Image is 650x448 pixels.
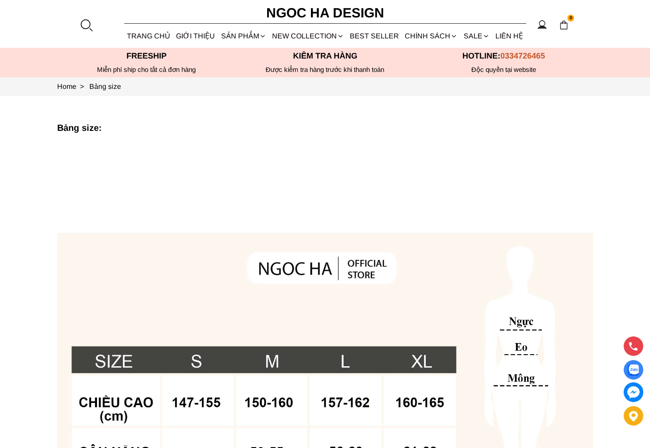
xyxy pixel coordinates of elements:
[559,20,569,30] img: img-CART-ICON-ksit0nf1
[492,24,526,48] a: LIÊN HỆ
[402,24,461,48] div: Chính sách
[415,66,593,74] h6: Độc quyền tại website
[461,24,492,48] a: SALE
[57,123,593,133] h5: Bảng size:
[218,24,269,48] div: SẢN PHẨM
[57,66,236,74] div: Miễn phí ship cho tất cả đơn hàng
[57,83,89,90] a: Link to Home
[89,83,121,90] a: Link to Bảng size
[624,360,643,380] a: Display image
[269,24,347,48] a: NEW COLLECTION
[500,51,545,60] span: 0334726465
[415,51,593,61] p: Hotline:
[236,66,415,74] p: Được kiểm tra hàng trước khi thanh toán
[567,15,575,22] span: 0
[124,24,173,48] a: TRANG CHỦ
[293,51,357,60] font: Kiểm tra hàng
[624,382,643,402] a: messenger
[628,364,639,376] img: Display image
[347,24,402,48] a: BEST SELLER
[173,24,218,48] a: GIỚI THIỆU
[76,83,88,90] span: >
[57,51,236,61] p: Freeship
[258,2,392,24] a: Ngoc Ha Design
